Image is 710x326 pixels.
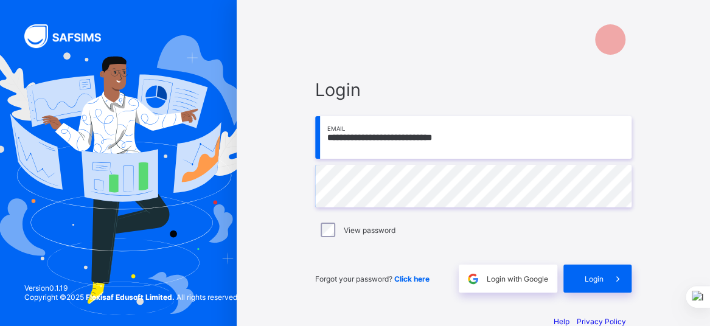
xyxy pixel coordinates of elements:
[24,283,239,293] span: Version 0.1.19
[487,274,548,283] span: Login with Google
[86,293,175,302] strong: Flexisaf Edusoft Limited.
[315,79,632,100] span: Login
[466,272,480,286] img: google.396cfc9801f0270233282035f929180a.svg
[24,24,116,48] img: SAFSIMS Logo
[344,226,395,235] label: View password
[315,274,430,283] span: Forgot your password?
[394,274,430,283] a: Click here
[577,317,626,326] a: Privacy Policy
[554,317,569,326] a: Help
[24,293,239,302] span: Copyright © 2025 All rights reserved.
[585,274,604,283] span: Login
